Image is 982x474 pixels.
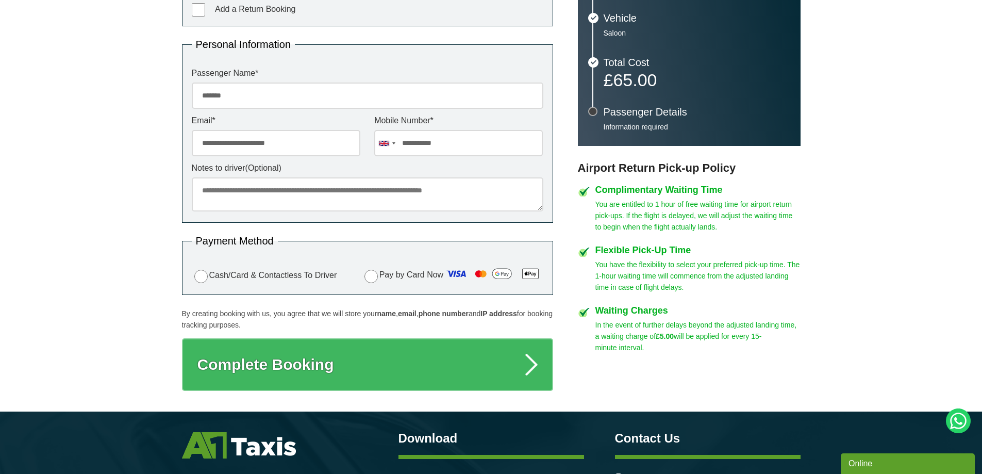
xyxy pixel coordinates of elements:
[192,3,205,17] input: Add a Return Booking
[595,199,801,233] p: You are entitled to 1 hour of free waiting time for airport return pick-ups. If the flight is del...
[192,164,543,172] label: Notes to driver
[656,332,674,340] strong: £5.00
[374,117,543,125] label: Mobile Number
[192,117,360,125] label: Email
[362,266,543,285] label: Pay by Card Now
[604,28,790,38] p: Saloon
[578,161,801,175] h3: Airport Return Pick-up Policy
[215,5,296,13] span: Add a Return Booking
[419,309,469,318] strong: phone number
[192,268,337,283] label: Cash/Card & Contactless To Driver
[192,236,278,246] legend: Payment Method
[604,122,790,132] p: Information required
[841,451,977,474] iframe: chat widget
[364,270,378,283] input: Pay by Card Now
[595,185,801,194] h4: Complimentary Waiting Time
[595,259,801,293] p: You have the flexibility to select your preferred pick-up time. The 1-hour waiting time will comm...
[245,164,281,172] span: (Optional)
[595,306,801,315] h4: Waiting Charges
[192,39,295,50] legend: Personal Information
[182,338,553,391] button: Complete Booking
[398,432,584,445] h3: Download
[480,309,517,318] strong: IP address
[182,308,553,331] p: By creating booking with us, you agree that we will store your , , and for booking tracking purpo...
[595,319,801,353] p: In the event of further delays beyond the adjusted landing time, a waiting charge of will be appl...
[182,432,296,459] img: A1 Taxis St Albans
[375,130,398,156] div: United Kingdom: +44
[613,70,657,90] span: 65.00
[604,13,790,23] h3: Vehicle
[192,69,543,77] label: Passenger Name
[604,57,790,68] h3: Total Cost
[604,73,790,87] p: £
[377,309,396,318] strong: name
[615,432,801,445] h3: Contact Us
[604,107,790,117] h3: Passenger Details
[398,309,417,318] strong: email
[595,246,801,255] h4: Flexible Pick-Up Time
[194,270,208,283] input: Cash/Card & Contactless To Driver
